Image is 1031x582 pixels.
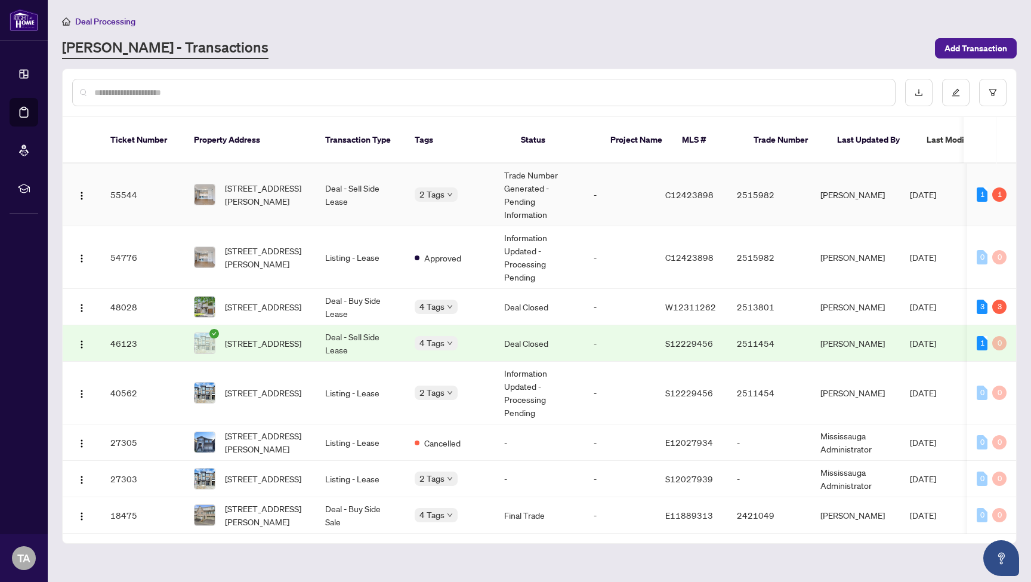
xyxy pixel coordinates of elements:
td: Deal - Buy Side Sale [316,497,405,534]
span: down [447,512,453,518]
td: 2515982 [727,226,811,289]
td: Mississauga Administrator [811,424,900,461]
span: down [447,340,453,346]
span: E11889313 [665,510,713,521]
span: [STREET_ADDRESS][PERSON_NAME] [225,181,306,208]
div: 3 [992,300,1007,314]
td: 55544 [101,164,184,226]
td: 54776 [101,226,184,289]
th: Transaction Type [316,117,405,164]
td: Mississauga Administrator [811,461,900,497]
td: 2511454 [727,362,811,424]
span: down [447,476,453,482]
span: Deal Processing [75,16,135,27]
span: home [62,17,70,26]
th: MLS # [672,117,744,164]
th: Status [511,117,601,164]
div: 1 [977,336,987,350]
span: [DATE] [910,338,936,349]
img: logo [10,9,38,31]
div: 0 [992,508,1007,522]
td: - [584,164,656,226]
button: Logo [72,506,91,525]
div: 0 [992,336,1007,350]
img: Logo [77,439,87,448]
button: Add Transaction [935,38,1017,58]
div: 1 [977,187,987,202]
span: [STREET_ADDRESS] [225,386,301,399]
td: 46123 [101,325,184,362]
img: thumbnail-img [195,184,215,205]
button: Logo [72,433,91,452]
td: Listing - Lease [316,424,405,461]
span: [STREET_ADDRESS][PERSON_NAME] [225,429,306,455]
td: 48028 [101,289,184,325]
td: Deal - Sell Side Lease [316,325,405,362]
img: Logo [77,191,87,201]
div: 0 [977,250,987,264]
span: [STREET_ADDRESS] [225,337,301,350]
div: 0 [977,435,987,449]
span: [DATE] [910,510,936,521]
div: 0 [977,508,987,522]
button: Logo [72,334,91,353]
span: Approved [424,251,461,264]
span: [DATE] [910,252,936,263]
span: down [447,304,453,310]
td: - [584,497,656,534]
div: 0 [992,472,1007,486]
span: C12423898 [665,252,714,263]
td: [PERSON_NAME] [811,497,900,534]
td: - [727,461,811,497]
td: - [584,289,656,325]
td: 2421049 [727,497,811,534]
img: Logo [77,475,87,485]
td: 27305 [101,424,184,461]
td: [PERSON_NAME] [811,325,900,362]
img: thumbnail-img [195,297,215,317]
td: Deal - Buy Side Lease [316,289,405,325]
div: 0 [977,472,987,486]
span: down [447,192,453,198]
img: thumbnail-img [195,469,215,489]
span: S12229456 [665,338,713,349]
img: thumbnail-img [195,505,215,525]
th: Last Updated By [828,117,917,164]
td: Trade Number Generated - Pending Information [495,164,584,226]
img: thumbnail-img [195,333,215,353]
a: [PERSON_NAME] - Transactions [62,38,268,59]
button: edit [942,79,970,106]
td: 2513801 [727,289,811,325]
td: Listing - Lease [316,362,405,424]
td: - [584,226,656,289]
td: - [584,325,656,362]
img: Logo [77,340,87,349]
img: Logo [77,254,87,263]
img: thumbnail-img [195,383,215,403]
img: thumbnail-img [195,247,215,267]
div: 0 [977,386,987,400]
td: Final Trade [495,497,584,534]
span: [DATE] [910,387,936,398]
button: Logo [72,297,91,316]
td: - [584,424,656,461]
span: 4 Tags [419,300,444,313]
span: E12027934 [665,437,713,448]
span: 4 Tags [419,508,444,522]
button: Logo [72,383,91,402]
td: Deal Closed [495,325,584,362]
th: Ticket Number [101,117,184,164]
button: Open asap [983,540,1019,576]
span: S12027939 [665,473,713,484]
th: Tags [405,117,511,164]
span: 2 Tags [419,187,444,201]
td: [PERSON_NAME] [811,362,900,424]
td: [PERSON_NAME] [811,289,900,325]
td: Listing - Lease [316,226,405,289]
span: Cancelled [424,436,461,449]
span: edit [952,88,960,97]
span: 4 Tags [419,336,444,350]
span: 2 Tags [419,472,444,485]
td: Information Updated - Processing Pending [495,226,584,289]
div: 0 [992,435,1007,449]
